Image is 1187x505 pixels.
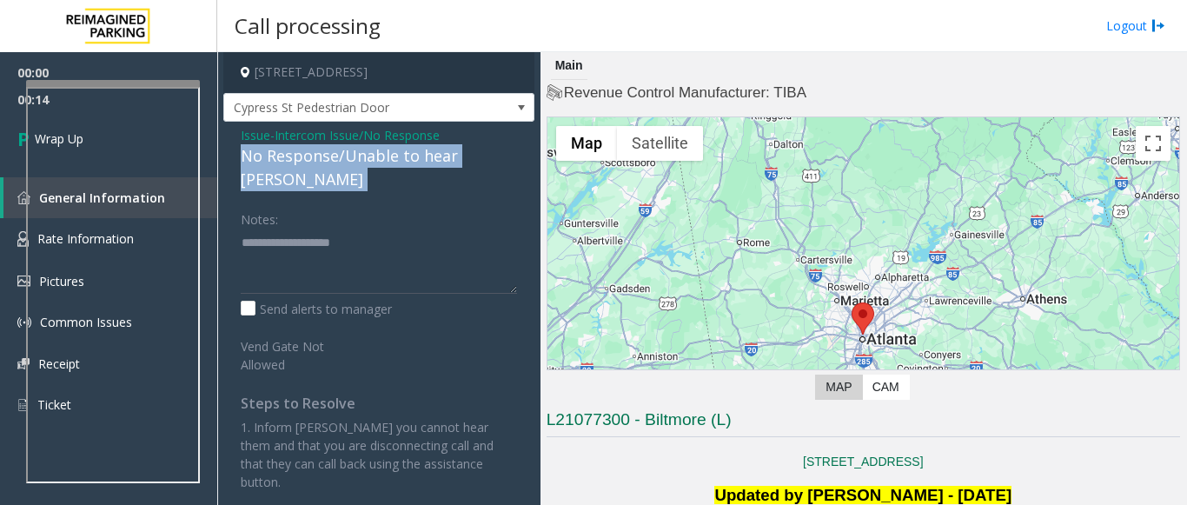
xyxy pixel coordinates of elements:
[17,191,30,204] img: 'icon'
[241,300,392,318] label: Send alerts to manager
[547,409,1180,437] h3: L21077300 - Biltmore (L)
[803,455,923,468] a: [STREET_ADDRESS]
[241,144,517,191] div: No Response/Unable to hear [PERSON_NAME]
[551,52,587,80] div: Main
[3,177,217,218] a: General Information
[17,276,30,287] img: 'icon'
[1136,126,1170,161] button: Toggle fullscreen view
[223,52,534,93] h4: [STREET_ADDRESS]
[241,395,517,412] h4: Steps to Resolve
[17,231,29,247] img: 'icon'
[224,94,472,122] span: Cypress St Pedestrian Door
[547,83,1180,103] h4: Revenue Control Manufacturer: TIBA
[1151,17,1165,35] img: logout
[236,331,355,374] label: Vend Gate Not Allowed
[275,126,440,144] span: Intercom Issue/No Response
[862,375,910,400] label: CAM
[241,418,517,491] p: 1. Inform [PERSON_NAME] you cannot hear them and that you are disconnecting call and that they ca...
[1106,17,1165,35] a: Logout
[241,204,278,229] label: Notes:
[17,316,31,329] img: 'icon'
[241,126,270,144] span: Issue
[617,126,703,161] button: Show satellite imagery
[17,397,29,413] img: 'icon'
[815,375,862,400] label: Map
[17,358,30,369] img: 'icon'
[226,4,389,47] h3: Call processing
[714,486,1011,504] font: Updated by [PERSON_NAME] - [DATE]
[556,126,617,161] button: Show street map
[852,302,874,335] div: 718 West Peachtree Street Northwest, Atlanta, GA
[270,127,440,143] span: -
